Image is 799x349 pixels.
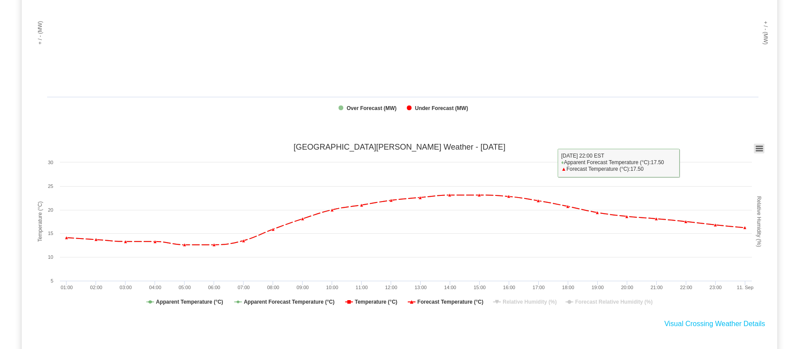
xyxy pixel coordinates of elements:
[267,285,279,290] text: 08:00
[294,143,506,152] tspan: [GEOGRAPHIC_DATA][PERSON_NAME] Weather - [DATE]
[444,285,456,290] text: 14:00
[296,285,309,290] text: 09:00
[562,285,574,290] text: 18:00
[156,299,223,305] tspan: Apparent Temperature (°C)
[592,285,604,290] text: 19:00
[762,21,769,45] tspan: + / - (MW)
[347,105,396,111] tspan: Over Forecast (MW)
[48,184,53,189] text: 25
[149,285,162,290] text: 04:00
[503,285,515,290] text: 16:00
[473,285,486,290] text: 15:00
[355,299,397,305] tspan: Temperature (°C)
[48,254,53,260] text: 10
[415,105,468,111] tspan: Under Forecast (MW)
[326,285,338,290] text: 10:00
[208,285,220,290] text: 06:00
[710,285,722,290] text: 23:00
[575,299,653,305] tspan: Forecast Relative Humidity (%)
[737,285,754,290] tspan: 11. Sep
[503,299,557,305] tspan: Relative Humidity (%)
[37,202,43,242] tspan: Temperature (°C)
[178,285,191,290] text: 05:00
[533,285,545,290] text: 17:00
[355,285,368,290] text: 11:00
[680,285,692,290] text: 22:00
[244,299,334,305] tspan: Apparent Forecast Temperature (°C)
[621,285,633,290] text: 20:00
[37,21,43,45] tspan: + / - (MW)
[651,285,663,290] text: 21:00
[48,160,53,165] text: 30
[237,285,250,290] text: 07:00
[48,207,53,213] text: 20
[61,285,73,290] text: 01:00
[120,285,132,290] text: 03:00
[90,285,103,290] text: 02:00
[418,299,484,305] tspan: Forecast Temperature (°C)
[51,278,53,283] text: 5
[48,231,53,236] text: 15
[664,320,765,327] a: Visual Crossing Weather Details
[385,285,397,290] text: 12:00
[414,285,427,290] text: 13:00
[756,196,762,247] tspan: Relative Humidity (%)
